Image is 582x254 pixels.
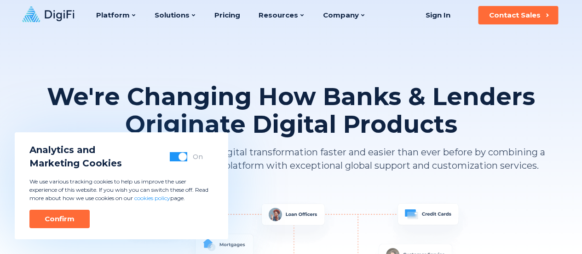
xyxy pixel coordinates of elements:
div: Confirm [45,214,75,224]
div: Contact Sales [489,11,541,20]
h1: We're Changing How Banks & Lenders Originate Digital Products [36,83,547,138]
button: Contact Sales [478,6,558,24]
p: DigiFi is a fintech company that makes digital transformation faster and easier than ever before ... [36,146,547,172]
span: Marketing Cookies [29,157,122,170]
div: On [193,152,203,161]
a: Sign In [414,6,461,24]
button: Confirm [29,210,90,228]
p: We use various tracking cookies to help us improve the user experience of this website. If you wi... [29,177,213,202]
a: cookies policy [134,195,170,201]
span: Analytics and [29,143,122,157]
